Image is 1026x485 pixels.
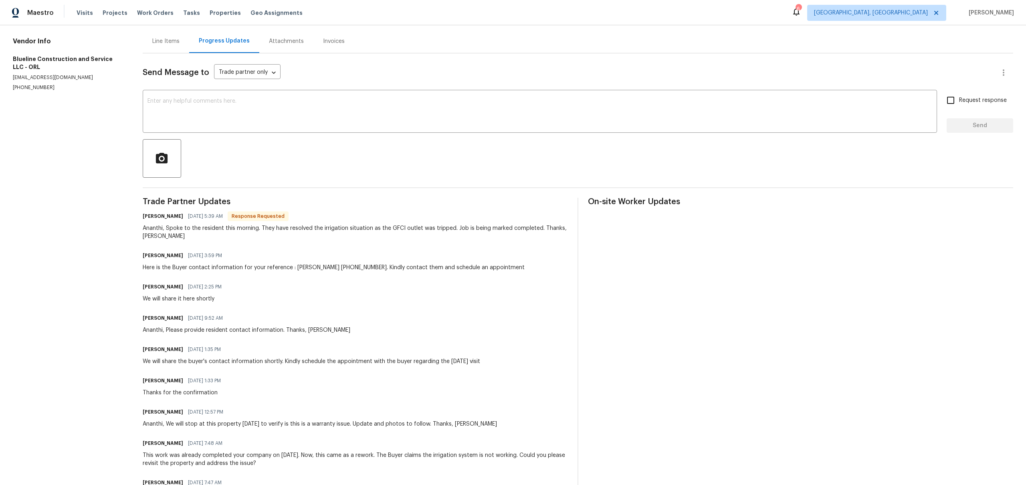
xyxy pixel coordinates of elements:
[13,55,123,71] h5: Blueline Construction and Service LLC - ORL
[214,66,281,79] div: Trade partner only
[959,96,1007,105] span: Request response
[228,212,288,220] span: Response Requested
[796,5,801,13] div: 6
[143,377,183,385] h6: [PERSON_NAME]
[143,439,183,447] h6: [PERSON_NAME]
[188,377,221,385] span: [DATE] 1:33 PM
[143,345,183,353] h6: [PERSON_NAME]
[143,420,497,428] div: Ananthi, We will stop at this property [DATE] to verify is this is a warranty issue. Update and p...
[250,9,303,17] span: Geo Assignments
[188,439,222,447] span: [DATE] 7:48 AM
[323,37,345,45] div: Invoices
[137,9,174,17] span: Work Orders
[143,389,226,397] div: Thanks for the confirmation
[210,9,241,17] span: Properties
[143,252,183,260] h6: [PERSON_NAME]
[103,9,127,17] span: Projects
[13,37,123,45] h4: Vendor Info
[188,212,223,220] span: [DATE] 5:39 AM
[143,295,226,303] div: We will share it here shortly
[188,314,223,322] span: [DATE] 9:52 AM
[188,408,223,416] span: [DATE] 12:57 PM
[13,84,123,91] p: [PHONE_NUMBER]
[143,224,568,240] div: Ananthi, Spoke to the resident this morning. They have resolved the irrigation situation as the G...
[143,198,568,206] span: Trade Partner Updates
[143,326,350,334] div: Ananthi, Please provide resident contact information. Thanks, [PERSON_NAME]
[13,74,123,81] p: [EMAIL_ADDRESS][DOMAIN_NAME]
[143,314,183,322] h6: [PERSON_NAME]
[27,9,54,17] span: Maestro
[188,252,222,260] span: [DATE] 3:59 PM
[143,212,183,220] h6: [PERSON_NAME]
[143,408,183,416] h6: [PERSON_NAME]
[143,451,568,467] div: This work was already completed your company on [DATE]. Now, this came as a rework. The Buyer cla...
[965,9,1014,17] span: [PERSON_NAME]
[143,283,183,291] h6: [PERSON_NAME]
[143,357,480,365] div: We will share the buyer's contact information shortly. Kindly schedule the appointment with the b...
[269,37,304,45] div: Attachments
[814,9,928,17] span: [GEOGRAPHIC_DATA], [GEOGRAPHIC_DATA]
[588,198,1013,206] span: On-site Worker Updates
[199,37,250,45] div: Progress Updates
[188,345,221,353] span: [DATE] 1:35 PM
[143,264,525,272] div: Here is the Buyer contact information for your reference : [PERSON_NAME] [PHONE_NUMBER]. Kindly c...
[152,37,180,45] div: Line Items
[77,9,93,17] span: Visits
[188,283,222,291] span: [DATE] 2:25 PM
[183,10,200,16] span: Tasks
[143,69,209,77] span: Send Message to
